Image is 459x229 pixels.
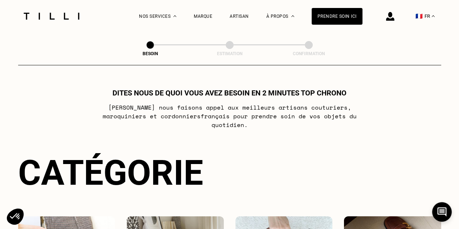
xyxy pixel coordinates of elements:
img: Menu déroulant [173,15,176,17]
span: 🇫🇷 [415,13,423,20]
a: Artisan [230,14,249,19]
a: Prendre soin ici [312,8,362,25]
div: Confirmation [272,51,345,56]
img: icône connexion [386,12,394,21]
img: menu déroulant [432,15,435,17]
img: Logo du service de couturière Tilli [21,13,82,20]
div: Catégorie [18,152,441,193]
a: Marque [194,14,212,19]
h1: Dites nous de quoi vous avez besoin en 2 minutes top chrono [112,89,347,97]
div: Besoin [114,51,187,56]
p: [PERSON_NAME] nous faisons appel aux meilleurs artisans couturiers , maroquiniers et cordonniers ... [86,103,373,129]
div: Estimation [193,51,266,56]
img: Menu déroulant à propos [291,15,294,17]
